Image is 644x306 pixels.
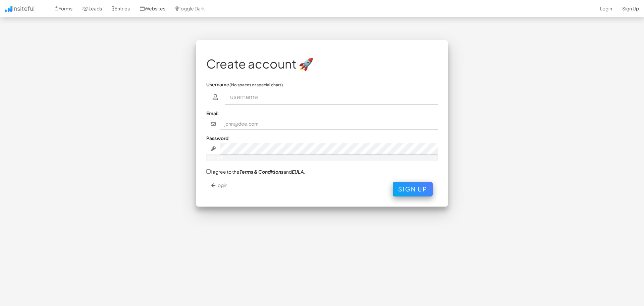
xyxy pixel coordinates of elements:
[239,169,283,175] a: Terms & Conditions
[229,82,283,87] small: (No spaces or special chars)
[206,135,228,141] label: Password
[206,57,438,71] h1: Create account 🚀
[206,168,305,175] label: I agree to the and .
[211,182,227,188] a: Login
[225,89,438,105] input: username
[206,169,211,174] input: I agree to theTerms & ConditionsandEULA.
[220,118,438,130] input: john@doe.com
[393,182,433,196] button: Sign Up
[292,169,304,175] a: EULA
[5,6,12,12] img: icon.png
[206,81,283,88] label: Username
[206,110,219,117] label: Email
